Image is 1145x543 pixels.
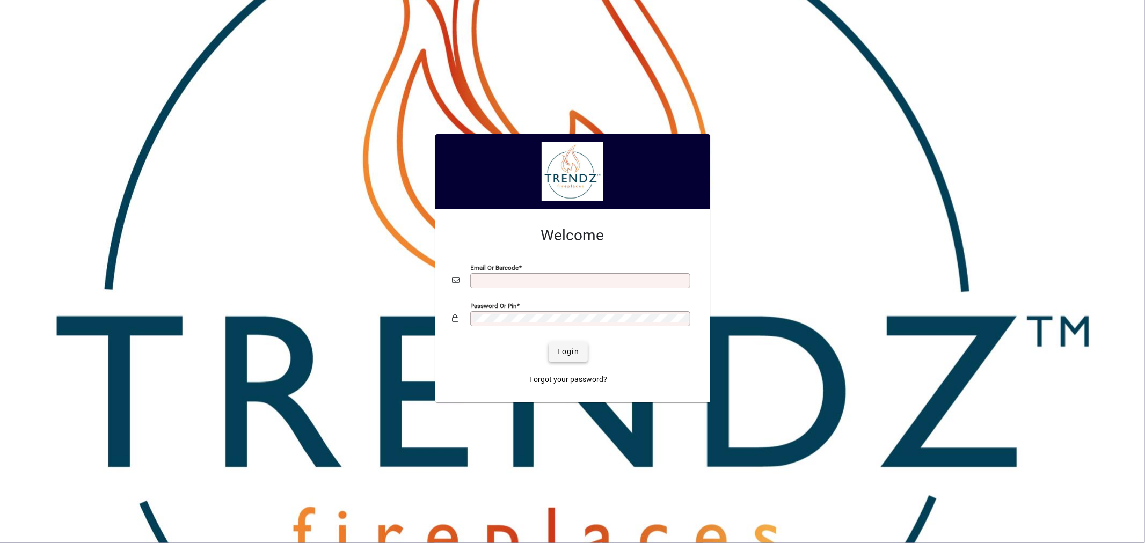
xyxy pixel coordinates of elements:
button: Login [549,342,588,362]
span: Forgot your password? [529,374,607,385]
mat-label: Email or Barcode [471,263,519,271]
h2: Welcome [453,226,693,245]
span: Login [557,346,579,357]
a: Forgot your password? [525,370,611,390]
mat-label: Password or Pin [471,302,517,309]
